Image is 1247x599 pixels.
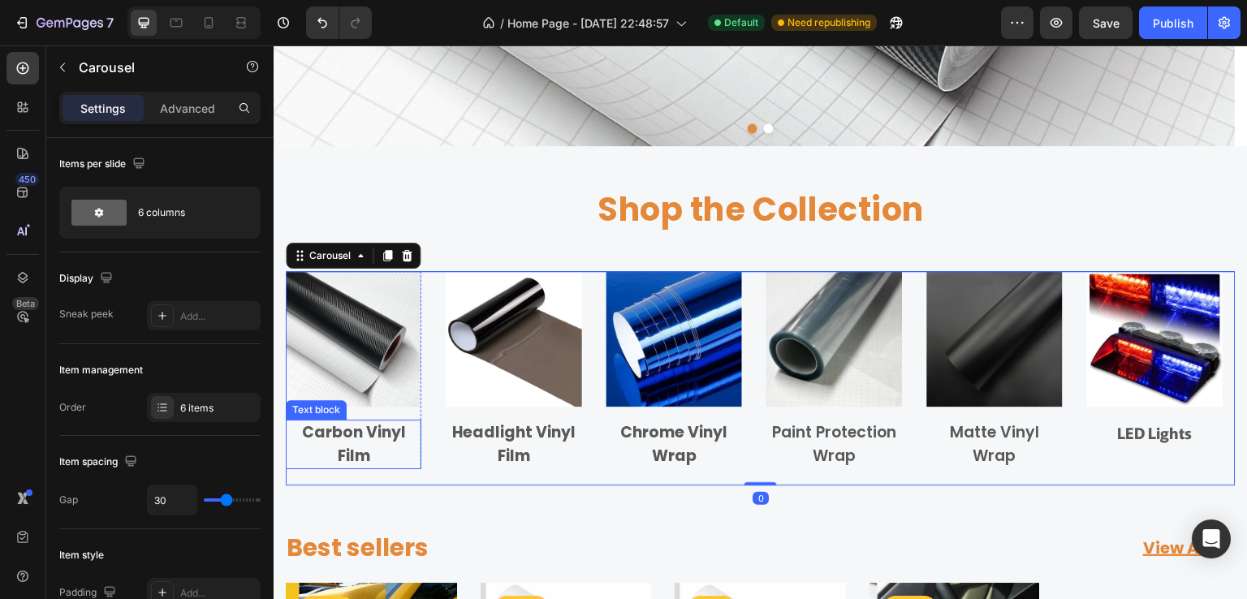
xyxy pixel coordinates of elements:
img: Alt Image [172,226,308,361]
div: 6 columns [138,194,237,231]
h2: Best sellers [13,480,481,524]
div: Beta [12,297,39,310]
span: Need republishing [787,15,870,30]
pre: - 13% [221,550,275,576]
div: Items per slide [59,153,149,175]
div: Rich Text Editor. Editing area: main [12,374,148,424]
a: Image Title [12,226,148,361]
p: Carousel [79,58,217,77]
div: 450 [15,173,39,186]
button: 7 [6,6,121,39]
button: Publish [1139,6,1207,39]
div: Add... [180,309,257,324]
p: Advanced [160,100,215,117]
div: View All [869,490,935,515]
img: Alt Image [654,226,789,361]
div: Order [59,400,86,415]
pre: - 13% [26,550,80,576]
div: Item management [59,363,143,377]
p: Headlight Vinyl Film [174,376,306,422]
p: LED Lights [815,376,947,399]
span: Default [724,15,758,30]
pre: - 3% [415,550,463,576]
a: View All [844,480,961,524]
img: Alt Image [813,226,949,361]
button: Save [1079,6,1133,39]
input: Auto [148,485,196,515]
a: Image Title [493,226,628,361]
p: 7 [106,13,114,32]
a: Image Title [333,226,468,361]
img: Alt Image [493,226,628,361]
div: 6 items [180,401,257,416]
a: Image Title [813,226,949,361]
button: Dot [474,78,484,88]
button: Dot [490,78,500,88]
div: Item style [59,548,104,562]
span: / [500,15,504,32]
div: Carousel [32,203,80,218]
h2: Shop the Collection [12,141,962,187]
div: Gap [59,493,78,507]
div: Publish [1153,15,1193,32]
a: Image Title [654,226,789,361]
pre: - 13% [610,550,664,576]
img: Alt Image [12,226,148,361]
div: Item spacing [59,451,140,473]
div: 0 [479,446,495,459]
div: Sneak peek [59,307,114,321]
p: Chrome Vinyl Wrap [334,376,467,422]
div: Undo/Redo [306,6,372,39]
a: Image Title [172,226,308,361]
p: Matte Vinyl Wrap [655,376,787,422]
iframe: Design area [274,45,1247,599]
p: Settings [80,100,126,117]
p: Paint Protection Wrap [494,376,627,422]
div: Text block [15,357,70,372]
div: Open Intercom Messenger [1192,519,1231,558]
div: Display [59,268,116,290]
img: Alt Image [333,226,468,361]
span: Save [1093,16,1120,30]
span: Home Page - [DATE] 22:48:57 [507,15,669,32]
p: Carbon Vinyl Film [14,376,146,422]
